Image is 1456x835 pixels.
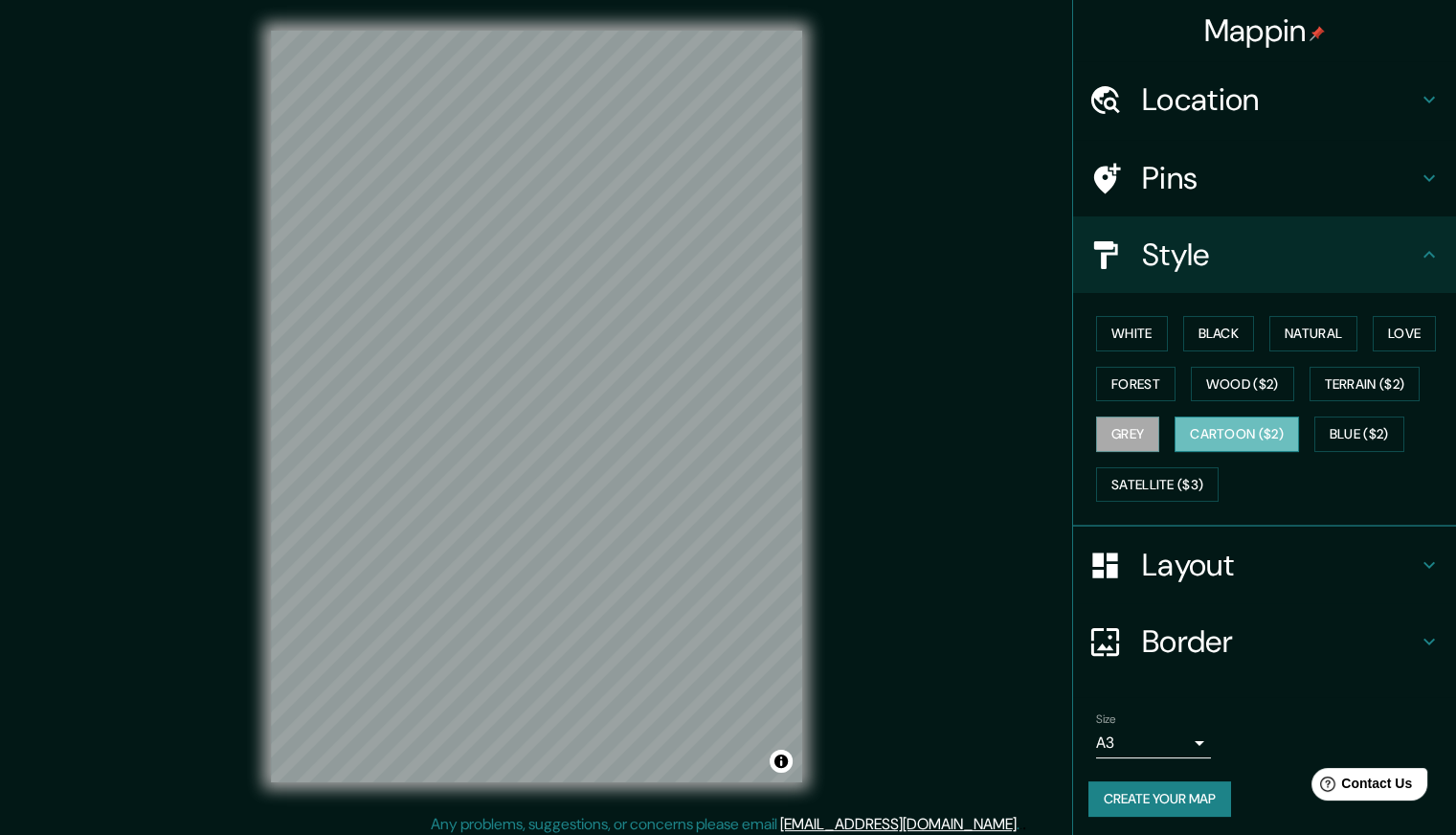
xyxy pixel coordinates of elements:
img: pin-icon.png [1310,26,1325,41]
button: White [1096,316,1168,351]
div: Pins [1073,140,1456,216]
button: Toggle attribution [770,750,793,773]
div: Location [1073,61,1456,138]
canvas: Map [271,31,802,782]
button: Create your map [1088,781,1231,817]
h4: Style [1142,236,1418,274]
h4: Layout [1142,546,1418,584]
button: Cartoon ($2) [1175,417,1299,452]
div: A3 [1096,728,1211,758]
button: Love [1373,316,1436,351]
label: Size [1096,711,1116,728]
div: Border [1073,603,1456,680]
iframe: Help widget launcher [1286,760,1435,814]
button: Satellite ($3) [1096,467,1219,503]
button: Blue ($2) [1314,417,1404,452]
div: Layout [1073,527,1456,603]
button: Black [1183,316,1255,351]
button: Forest [1096,367,1176,402]
h4: Mappin [1204,11,1326,50]
a: [EMAIL_ADDRESS][DOMAIN_NAME] [780,814,1017,834]
button: Terrain ($2) [1310,367,1421,402]
h4: Border [1142,622,1418,661]
h4: Pins [1142,159,1418,197]
button: Natural [1269,316,1357,351]
button: Wood ($2) [1191,367,1294,402]
div: Style [1073,216,1456,293]
h4: Location [1142,80,1418,119]
button: Grey [1096,417,1159,452]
